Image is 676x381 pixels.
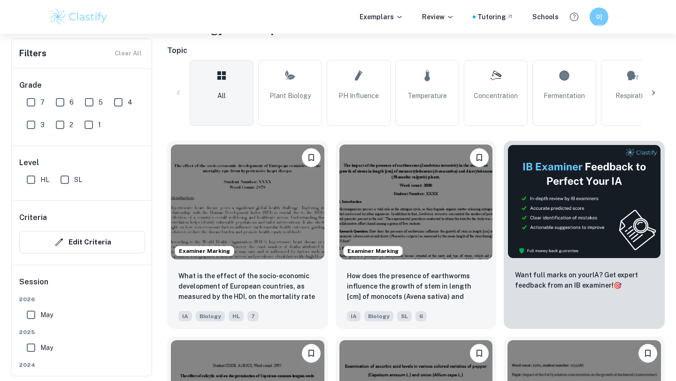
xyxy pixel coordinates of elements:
img: Biology IA example thumbnail: What is the effect of the socio-economic [171,145,324,259]
span: Respiration [615,91,650,101]
span: SL [74,175,82,185]
img: Biology IA example thumbnail: How does the presence of earthworms infl [339,145,493,259]
a: Schools [532,12,559,22]
span: IA [178,311,192,321]
a: Examiner MarkingBookmarkHow does the presence of earthworms influence the growth of stem in lengt... [336,141,497,329]
p: Exemplars [360,12,403,22]
h6: Topic [167,45,665,56]
span: HL [229,311,244,321]
button: Bookmark [470,344,489,363]
span: Biology [196,311,225,321]
button: Bookmark [302,344,321,363]
p: What is the effect of the socio-economic development of European countries, as measured by the HD... [178,271,317,303]
span: 4 [128,97,132,107]
span: Temperature [407,91,447,101]
button: Bookmark [638,344,657,363]
span: All [217,91,226,101]
span: 5 [99,97,103,107]
h6: 이지 [594,12,605,22]
a: ThumbnailWant full marks on yourIA? Get expert feedback from an IB examiner! [504,141,665,329]
h6: Level [19,157,145,168]
span: HL [40,175,49,185]
button: Help and Feedback [566,9,582,25]
p: Review [422,12,454,22]
span: Fermentation [544,91,585,101]
h6: Session [19,276,145,295]
span: 2024 [19,361,145,369]
span: pH Influence [338,91,379,101]
span: 7 [247,311,259,321]
button: Bookmark [302,148,321,167]
span: 2026 [19,295,145,304]
span: May [40,343,53,353]
span: Plant Biology [269,91,311,101]
h6: Grade [19,80,145,91]
p: Want full marks on your IA ? Get expert feedback from an IB examiner! [515,270,653,290]
span: 2 [69,120,73,130]
span: May [40,310,53,320]
span: 6 [69,97,74,107]
span: Biology [364,311,393,321]
span: 3 [40,120,45,130]
h6: Filters [19,47,46,60]
img: Thumbnail [507,145,661,259]
a: Tutoring [477,12,514,22]
span: Examiner Marking [344,247,402,255]
span: 7 [40,97,45,107]
h6: Criteria [19,212,47,223]
span: 6 [415,311,427,321]
a: Examiner MarkingBookmarkWhat is the effect of the socio-economic development of European countrie... [167,141,328,329]
button: Edit Criteria [19,231,145,253]
span: Concentration [474,91,518,101]
span: 🎯 [614,282,622,289]
img: Clastify logo [49,8,108,26]
button: 이지 [590,8,608,26]
span: 1 [98,120,101,130]
button: Bookmark [470,148,489,167]
span: IA [347,311,361,321]
span: Examiner Marking [175,247,234,255]
span: SL [397,311,412,321]
span: 2025 [19,328,145,336]
p: How does the presence of earthworms influence the growth of stem in length [cm] of monocots (Aven... [347,271,485,303]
